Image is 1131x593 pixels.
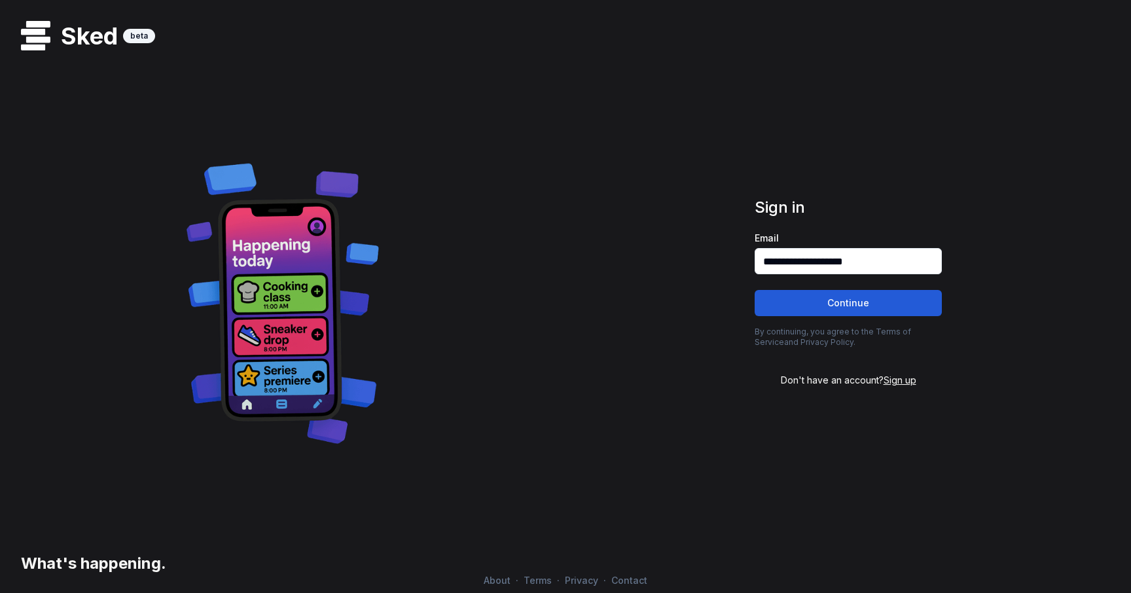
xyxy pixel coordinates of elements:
a: Contact [606,575,653,586]
a: Terms [518,575,557,586]
div: Don't have an account? [755,374,942,387]
a: About [478,575,516,586]
a: Privacy Policy [800,337,853,347]
h1: Sked [50,23,123,49]
a: Terms of Service [755,327,911,347]
span: Sign up [884,374,916,386]
img: logo [21,21,50,50]
label: Email [755,234,942,243]
p: By continuing, you agree to the and . [755,327,942,348]
h1: Sign in [755,197,942,218]
h3: What's happening. [16,553,166,574]
button: Continue [755,290,942,316]
div: beta [123,29,155,43]
img: Decorative [180,147,386,457]
a: Privacy [560,575,603,586]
